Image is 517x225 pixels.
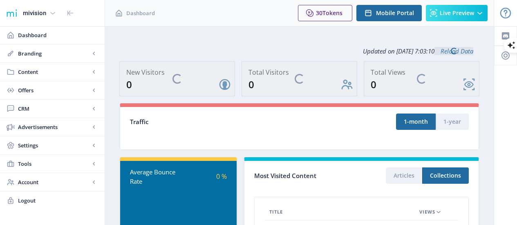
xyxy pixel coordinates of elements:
[18,68,90,76] span: Content
[440,10,474,16] span: Live Preview
[386,167,422,184] button: Articles
[376,10,414,16] span: Mobile Portal
[426,5,488,21] button: Live Preview
[18,141,90,149] span: Settings
[18,123,90,131] span: Advertisements
[419,207,435,217] span: Views
[298,5,352,21] button: 30Tokens
[18,49,90,58] span: Branding
[130,117,300,127] div: Traffic
[5,7,18,20] img: 1f20cf2a-1a19-485c-ac21-848c7d04f45b.png
[422,167,469,184] button: Collections
[18,196,98,205] span: Logout
[436,114,469,130] button: 1-year
[126,9,155,17] span: Dashboard
[18,86,90,94] span: Offers
[254,169,362,182] div: Most Visited Content
[119,41,479,61] div: Updated on [DATE] 7:03:10
[18,105,90,113] span: CRM
[18,178,90,186] span: Account
[130,167,178,186] div: Average Bounce Rate
[18,160,90,168] span: Tools
[322,9,342,17] span: Tokens
[396,114,436,130] button: 1-month
[216,172,227,181] span: 0 %
[269,207,283,217] span: Title
[23,4,46,22] div: mivision
[356,5,422,21] button: Mobile Portal
[18,31,98,39] span: Dashboard
[434,47,473,55] a: Reload Data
